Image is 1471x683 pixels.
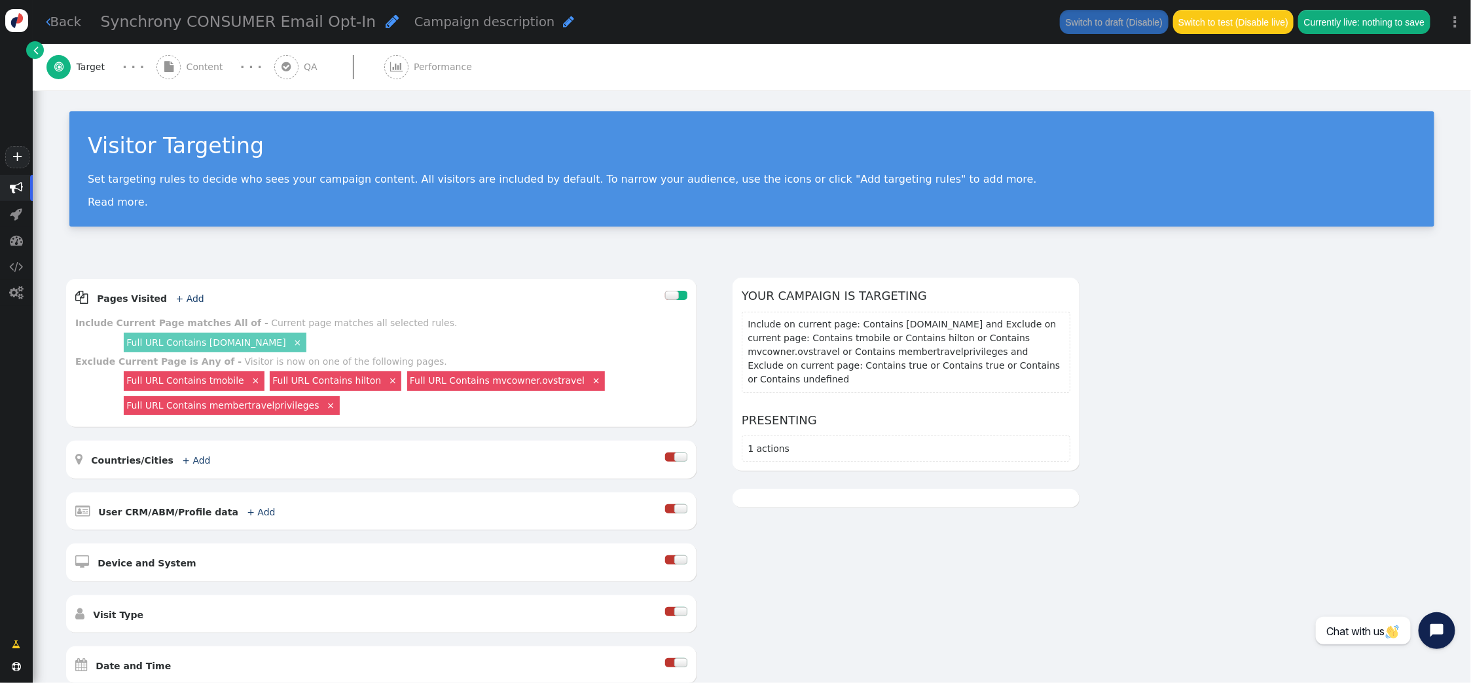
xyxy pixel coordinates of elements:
[1173,10,1294,33] button: Switch to test (Disable live)
[88,130,1416,162] div: Visitor Targeting
[34,43,39,57] span: 
[93,610,143,620] b: Visit Type
[10,181,23,194] span: 
[1060,10,1168,33] button: Switch to draft (Disable)
[249,374,261,386] a: ×
[75,318,268,328] b: Include Current Page matches All of -
[10,208,23,221] span: 
[98,558,196,568] b: Device and System
[46,15,50,28] span: 
[75,356,242,367] b: Exclude Current Page is Any of -
[272,375,381,386] a: Full URL Contains hilton
[176,293,204,304] a: + Add
[126,375,244,386] a: Full URL Contains tmobile
[88,196,148,208] a: Read more.
[384,44,501,90] a:  Performance
[182,455,210,466] a: + Add
[98,507,238,517] b: User CRM/ABM/Profile data
[75,455,232,466] a:  Countries/Cities + Add
[3,633,30,656] a: 
[101,12,376,31] span: Synchrony CONSUMER Email Opt-In
[10,286,24,299] span: 
[742,312,1070,393] section: Include on current page: Contains [DOMAIN_NAME] and Exclude on current page: Contains tmobile or ...
[122,58,144,76] div: · · ·
[10,260,24,273] span: 
[75,291,88,304] span: 
[26,41,44,59] a: 
[281,62,291,72] span: 
[1440,3,1471,41] a: ⋮
[390,62,403,72] span: 
[271,318,457,328] div: Current page matches all selected rules.
[187,60,228,74] span: Content
[291,336,303,348] a: ×
[386,14,399,29] span: 
[414,60,477,74] span: Performance
[126,337,285,348] a: Full URL Contains [DOMAIN_NAME]
[12,662,21,671] span: 
[75,607,84,620] span: 
[325,399,336,411] a: ×
[247,507,275,517] a: + Add
[75,558,217,568] a:  Device and System
[97,293,167,304] b: Pages Visited
[46,44,156,90] a:  Target · · ·
[75,661,192,671] a:  Date and Time
[126,400,319,411] a: Full URL Contains membertravelprivileges
[75,452,82,466] span: 
[245,356,447,367] div: Visitor is now on one of the following pages.
[274,44,384,90] a:  QA
[304,60,323,74] span: QA
[164,62,173,72] span: 
[5,9,28,32] img: logo-icon.svg
[563,15,574,28] span: 
[77,60,111,74] span: Target
[410,375,585,386] a: Full URL Contains mvcowner.ovstravel
[75,555,89,568] span: 
[742,287,1070,305] h6: Your campaign is targeting
[75,504,90,517] span: 
[75,658,87,671] span: 
[387,374,399,386] a: ×
[75,293,225,304] a:  Pages Visited + Add
[748,443,790,454] span: 1 actions
[88,173,1416,185] p: Set targeting rules to decide who sees your campaign content. All visitors are included by defaul...
[75,507,297,517] a:  User CRM/ABM/Profile data + Add
[742,411,1070,429] h6: Presenting
[590,374,602,386] a: ×
[156,44,274,90] a:  Content · · ·
[414,14,555,29] span: Campaign description
[46,12,82,31] a: Back
[1298,10,1430,33] button: Currently live: nothing to save
[5,146,29,168] a: +
[54,62,64,72] span: 
[96,661,171,671] b: Date and Time
[91,455,173,466] b: Countries/Cities
[12,638,21,652] span: 
[10,234,23,247] span: 
[75,610,164,620] a:  Visit Type
[240,58,262,76] div: · · ·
